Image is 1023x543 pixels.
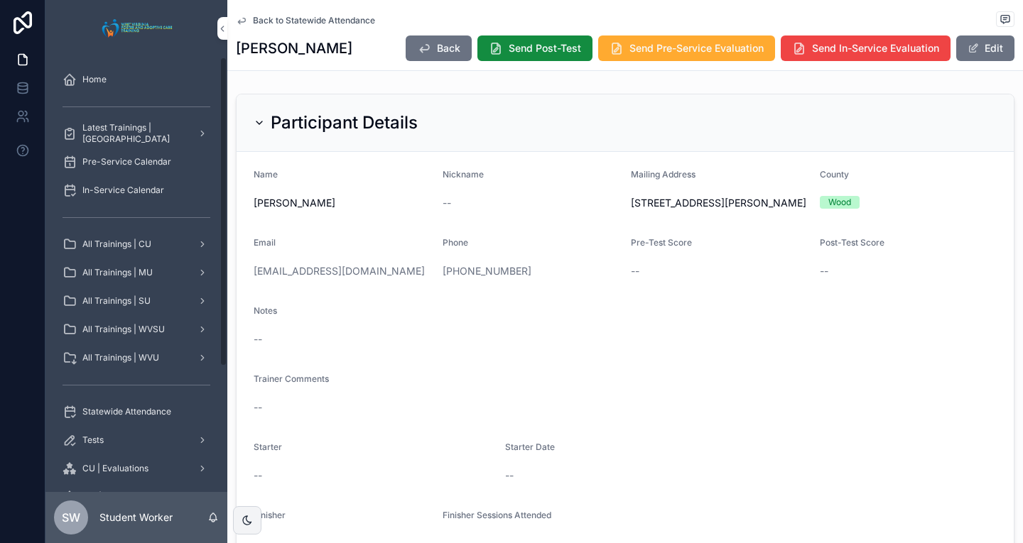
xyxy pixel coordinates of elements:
[820,169,849,180] span: County
[82,238,151,250] span: All Trainings | CU
[254,441,282,452] span: Starter
[631,237,692,248] span: Pre-Test Score
[956,35,1014,61] button: Edit
[54,345,219,371] a: All Trainings | WVU
[82,185,164,196] span: In-Service Calendar
[82,324,165,335] span: All Trainings | WVSU
[54,427,219,453] a: Tests
[254,264,425,278] a: [EMAIL_ADDRESS][DOMAIN_NAME]
[443,237,468,248] span: Phone
[820,264,828,278] span: --
[477,35,592,61] button: Send Post-Test
[443,169,484,180] span: Nickname
[631,264,639,278] span: --
[45,57,227,492] div: scrollable content
[82,122,186,145] span: Latest Trainings | [GEOGRAPHIC_DATA]
[82,295,151,307] span: All Trainings | SU
[254,510,286,520] span: Finisher
[62,509,80,526] span: SW
[82,267,153,278] span: All Trainings | MU
[631,196,808,210] span: [STREET_ADDRESS][PERSON_NAME]
[254,468,262,483] span: --
[82,352,159,363] span: All Trainings | WVU
[254,237,276,248] span: Email
[82,406,171,417] span: Statewide Attendance
[254,169,278,180] span: Name
[54,260,219,285] a: All Trainings | MU
[254,400,262,415] span: --
[631,169,695,180] span: Mailing Address
[443,196,451,210] span: --
[437,41,460,55] span: Back
[598,35,775,61] button: Send Pre-Service Evaluation
[236,38,352,58] h1: [PERSON_NAME]
[443,510,551,520] span: Finisher Sessions Attended
[82,434,104,446] span: Tests
[828,196,851,209] div: Wood
[54,231,219,257] a: All Trainings | CU
[54,67,219,92] a: Home
[781,35,951,61] button: Send In-Service Evaluation
[253,15,375,26] span: Back to Statewide Attendance
[54,399,219,424] a: Statewide Attendance
[54,121,219,146] a: Latest Trainings | [GEOGRAPHIC_DATA]
[812,41,939,55] span: Send In-Service Evaluation
[406,35,472,61] button: Back
[271,111,418,134] h2: Participant Details
[254,373,329,384] span: Trainer Comments
[629,41,764,55] span: Send Pre-Service Evaluation
[54,288,219,314] a: All Trainings | SU
[505,441,555,452] span: Starter Date
[54,484,219,510] a: MU | Evaluations
[82,463,148,474] span: CU | Evaluations
[82,156,171,168] span: Pre-Service Calendar
[505,468,514,483] span: --
[82,74,107,85] span: Home
[443,264,531,278] a: [PHONE_NUMBER]
[254,332,262,346] span: --
[236,15,375,26] a: Back to Statewide Attendance
[54,149,219,175] a: Pre-Service Calendar
[254,196,431,210] span: [PERSON_NAME]
[254,305,277,316] span: Notes
[820,237,884,248] span: Post-Test Score
[54,317,219,342] a: All Trainings | WVSU
[54,177,219,203] a: In-Service Calendar
[98,17,175,40] img: App logo
[509,41,581,55] span: Send Post-Test
[82,491,150,503] span: MU | Evaluations
[99,510,173,525] p: Student Worker
[54,456,219,481] a: CU | Evaluations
